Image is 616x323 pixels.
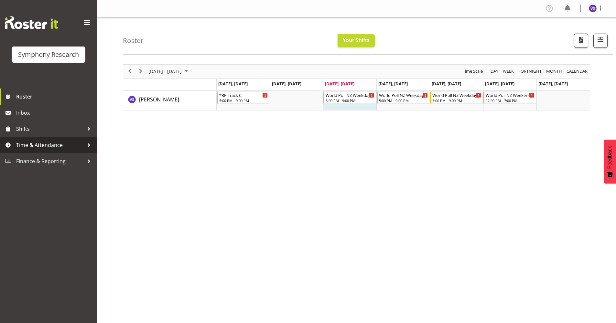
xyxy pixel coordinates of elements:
div: Symphony Research [18,50,79,59]
div: Virender Singh"s event - *RP Track C Begin From Monday, August 18, 2025 at 5:00:00 PM GMT+12:00 E... [217,91,270,104]
span: [DATE], [DATE] [325,81,354,87]
span: [DATE], [DATE] [485,81,514,87]
td: Virender Singh resource [123,91,217,110]
div: Virender Singh"s event - World Poll NZ Weekends Begin From Saturday, August 23, 2025 at 12:00:00 ... [483,91,536,104]
div: August 18 - 24, 2025 [146,65,192,78]
div: Virender Singh"s event - World Poll NZ Weekdays Begin From Wednesday, August 20, 2025 at 5:00:00 ... [323,91,376,104]
span: Week [502,67,514,75]
div: World Poll NZ Weekdays [379,92,428,98]
div: 12:00 PM - 7:00 PM [486,98,535,103]
a: [PERSON_NAME] [139,96,179,103]
span: Fortnight [518,67,542,75]
span: Feedback [607,146,613,169]
button: Timeline Month [545,67,563,75]
div: Timeline Week of August 20, 2025 [123,64,590,110]
button: Fortnight [517,67,543,75]
img: virender-singh11427.jpg [589,5,597,12]
span: [DATE], [DATE] [378,81,408,87]
span: [DATE], [DATE] [218,81,248,87]
div: World Poll NZ Weekends [486,92,535,98]
span: Day [490,67,499,75]
div: 5:00 PM - 9:00 PM [219,98,268,103]
div: World Poll NZ Weekdays [326,92,374,98]
button: Next [136,67,145,75]
button: Your Shifts [338,34,375,47]
div: Virender Singh"s event - World Poll NZ Weekdays Begin From Thursday, August 21, 2025 at 5:00:00 P... [377,91,429,104]
div: *RP Track C [219,92,268,98]
h4: Roster [123,37,144,44]
div: next period [135,65,146,78]
span: Shifts [16,124,84,134]
img: Rosterit website logo [5,16,58,29]
table: Timeline Week of August 20, 2025 [217,91,590,110]
span: [DATE] - [DATE] [148,67,182,75]
button: Timeline Week [502,67,515,75]
div: Virender Singh"s event - World Poll NZ Weekdays Begin From Friday, August 22, 2025 at 5:00:00 PM ... [430,91,483,104]
button: August 2025 [147,67,191,75]
span: Inbox [16,108,94,118]
div: 5:00 PM - 9:00 PM [432,98,481,103]
div: previous period [124,65,135,78]
div: World Poll NZ Weekdays [432,92,481,98]
div: 5:00 PM - 9:00 PM [326,98,374,103]
button: Time Scale [462,67,484,75]
span: [DATE], [DATE] [272,81,301,87]
button: Timeline Day [490,67,500,75]
span: Finance & Reporting [16,156,84,166]
button: Filter Shifts [593,34,608,48]
div: 5:00 PM - 9:00 PM [379,98,428,103]
span: Roster [16,92,94,101]
button: Download a PDF of the roster according to the set date range. [574,34,588,48]
span: [DATE], [DATE] [432,81,461,87]
span: Time & Attendance [16,140,84,150]
button: Month [566,67,589,75]
span: [DATE], [DATE] [538,81,568,87]
button: Feedback - Show survey [604,140,616,183]
span: Month [546,67,563,75]
span: Your Shifts [343,36,370,44]
button: Previous [125,67,134,75]
span: calendar [566,67,588,75]
span: Time Scale [462,67,483,75]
